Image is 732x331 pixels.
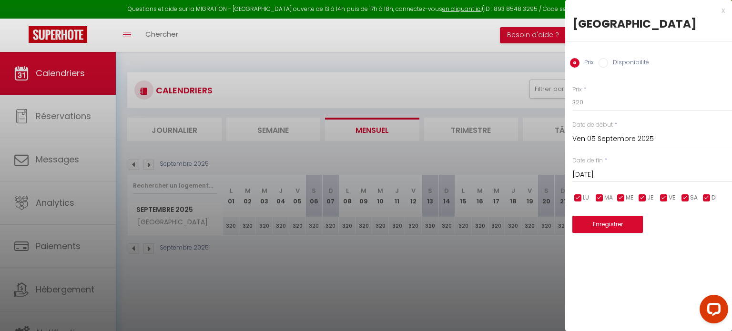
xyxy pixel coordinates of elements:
span: LU [583,193,589,202]
span: JE [647,193,653,202]
iframe: LiveChat chat widget [692,291,732,331]
span: VE [669,193,675,202]
label: Prix [579,58,594,69]
span: SA [690,193,698,202]
div: x [565,5,725,16]
label: Date de début [572,120,613,130]
div: [GEOGRAPHIC_DATA] [572,16,725,31]
label: Date de fin [572,156,603,165]
label: Disponibilité [608,58,649,69]
span: DI [712,193,717,202]
span: MA [604,193,613,202]
span: ME [626,193,633,202]
label: Prix [572,85,582,94]
button: Enregistrer [572,216,643,233]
